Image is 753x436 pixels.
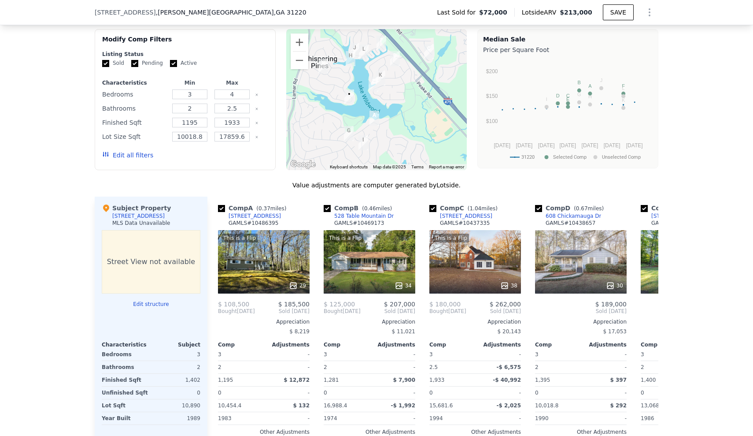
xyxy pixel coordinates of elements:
span: Sold [DATE] [466,308,521,315]
div: Comp [641,341,687,348]
span: $ 189,000 [595,301,627,308]
div: 1199 Will Scarlet Way [346,51,355,66]
div: Year Built [102,412,149,425]
div: 1092 Waluhiyi Trl [358,135,368,150]
div: GAMLS # 10402212 [651,220,701,227]
text: [DATE] [626,142,643,149]
span: $ 397 [610,377,627,383]
span: Sold [DATE] [255,308,310,315]
span: $ 207,000 [384,301,415,308]
span: 1.04 [469,205,481,212]
div: 413 Panorama Pl [359,45,369,60]
button: Zoom out [291,52,308,69]
span: $ 7,900 [393,377,415,383]
text: E [566,97,569,102]
span: , [PERSON_NAME][GEOGRAPHIC_DATA] [156,8,306,17]
div: Value adjustments are computer generated by Lotside . [95,181,658,190]
div: 359 Edgewater Dr [350,43,359,58]
span: 0 [429,390,433,396]
span: 3 [218,351,221,358]
div: 2 [153,361,200,373]
div: Appreciation [324,318,415,325]
div: 3 [153,348,200,361]
a: 528 Table Mountain Dr [324,212,394,220]
span: ( miles) [253,205,290,212]
div: - [371,412,415,425]
text: B [578,80,581,85]
div: - [266,387,310,399]
span: Sold [DATE] [641,308,732,315]
div: Other Adjustments [324,429,415,436]
div: 29 [289,281,306,290]
div: - [266,348,310,361]
button: Clear [255,121,258,125]
div: Appreciation [535,318,627,325]
div: 608 Chickamauga Dr [390,51,400,66]
div: - [477,348,521,361]
div: Comp [429,341,475,348]
div: 2.5 [429,361,473,373]
div: 1,402 [153,374,200,386]
div: Comp A [218,204,290,212]
span: 1,395 [535,377,550,383]
text: [DATE] [604,142,620,149]
div: [STREET_ADDRESS] [229,212,281,220]
button: Edit structure [102,301,200,308]
div: - [583,361,627,373]
div: 2 [324,361,368,373]
span: ( miles) [464,205,501,212]
span: Sold [DATE] [361,308,415,315]
div: 1027 N Plantation Pkwy [369,77,378,92]
div: Min [170,79,209,86]
div: 2 [218,361,262,373]
text: K [622,97,625,103]
div: Lot Size Sqft [102,130,167,143]
button: Zoom in [291,34,308,51]
input: Sold [102,60,109,67]
span: 10,454.4 [218,402,241,409]
div: [DATE] [429,308,466,315]
text: [DATE] [494,142,510,149]
div: Modify Comp Filters [102,35,268,51]
button: Keyboard shortcuts [330,164,368,170]
span: [STREET_ADDRESS] [95,8,156,17]
div: Finished Sqft [102,116,167,129]
text: C [566,93,570,98]
span: Map data ©2025 [373,164,406,169]
div: 528 Table Mountain Dr [318,59,328,74]
div: Unfinished Sqft [102,387,149,399]
div: GAMLS # 10438657 [546,220,595,227]
div: GAMLS # 10469173 [334,220,384,227]
div: Bedrooms [102,348,149,361]
text: Unselected Comp [602,154,641,160]
div: - [477,387,521,399]
div: Other Adjustments [218,429,310,436]
div: 2 [535,361,579,373]
div: 2 [641,361,685,373]
span: 10,018.8 [535,402,558,409]
img: Google [288,159,317,170]
div: 1118 N Plantation Pkwy [376,71,385,86]
div: Subject [151,341,200,348]
span: 3 [641,351,644,358]
div: 0 [153,387,200,399]
div: 1986 [641,412,685,425]
div: Median Sale [483,35,653,44]
a: [STREET_ADDRESS] [218,212,281,220]
div: Adjustments [475,341,521,348]
div: GAMLS # 10486395 [229,220,278,227]
div: 528 Table Mountain Dr [334,212,394,220]
div: Adjustments [264,341,310,348]
a: Terms (opens in new tab) [411,164,424,169]
div: This is a Flip [327,234,363,242]
div: 10,890 [153,399,200,412]
span: 3 [429,351,433,358]
span: $ 292 [610,402,627,409]
span: $ 262,000 [490,301,521,308]
span: $ 20,143 [498,328,521,335]
button: SAVE [603,4,634,20]
span: 3 [535,351,539,358]
div: Comp [324,341,369,348]
div: 34 [395,281,412,290]
span: Last Sold for [437,8,479,17]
